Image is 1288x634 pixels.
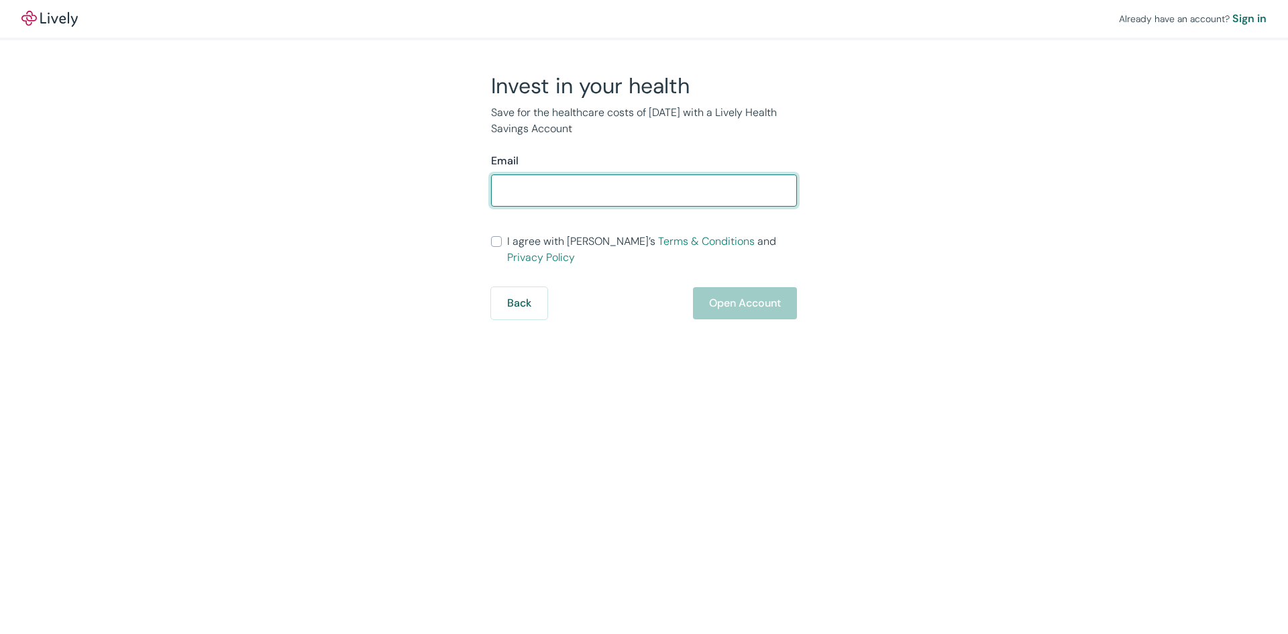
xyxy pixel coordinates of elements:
div: Already have an account? [1119,11,1267,27]
a: Sign in [1232,11,1267,27]
h2: Invest in your health [491,72,797,99]
a: Privacy Policy [507,250,575,264]
button: Back [491,287,547,319]
a: Terms & Conditions [658,234,755,248]
a: LivelyLively [21,11,78,27]
img: Lively [21,11,78,27]
label: Email [491,153,519,169]
span: I agree with [PERSON_NAME]’s and [507,233,797,266]
p: Save for the healthcare costs of [DATE] with a Lively Health Savings Account [491,105,797,137]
